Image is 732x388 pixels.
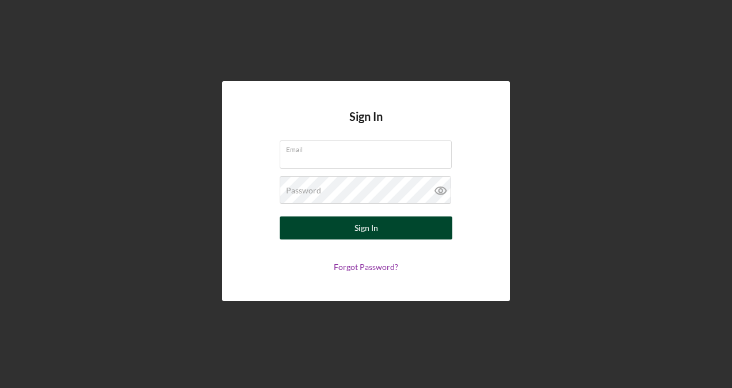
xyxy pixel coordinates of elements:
button: Sign In [280,216,452,239]
label: Password [286,186,321,195]
label: Email [286,141,452,154]
div: Sign In [354,216,378,239]
h4: Sign In [349,110,383,140]
a: Forgot Password? [334,262,398,272]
